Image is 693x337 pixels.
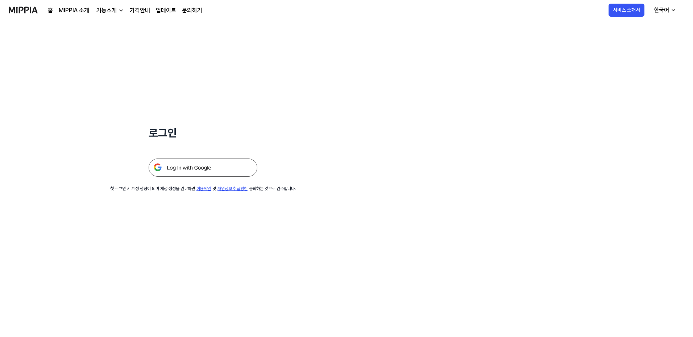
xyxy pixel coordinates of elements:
button: 한국어 [648,3,681,17]
a: 홈 [48,6,53,15]
a: 가격안내 [130,6,150,15]
div: 첫 로그인 시 계정 생성이 되며 계정 생성을 완료하면 및 동의하는 것으로 간주합니다. [110,185,296,192]
a: 업데이트 [156,6,176,15]
a: 이용약관 [196,186,211,191]
button: 서비스 소개서 [609,4,644,17]
a: 개인정보 취급방침 [217,186,248,191]
img: 구글 로그인 버튼 [149,159,257,177]
h1: 로그인 [149,125,257,141]
div: 한국어 [652,6,671,15]
button: 기능소개 [95,6,124,15]
div: 기능소개 [95,6,118,15]
a: MIPPIA 소개 [59,6,89,15]
a: 문의하기 [182,6,202,15]
img: down [118,8,124,13]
